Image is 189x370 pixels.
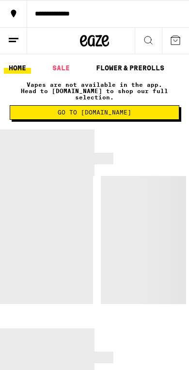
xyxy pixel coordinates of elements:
p: Vapes are not available in the app. Head to [DOMAIN_NAME] to shop our full selection. [10,81,179,100]
button: Go to [DOMAIN_NAME] [10,105,179,120]
a: FLOWER & PREROLLS [91,62,169,74]
a: HOME [4,62,31,74]
a: SALE [47,62,75,74]
span: Go to [DOMAIN_NAME] [58,110,131,115]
